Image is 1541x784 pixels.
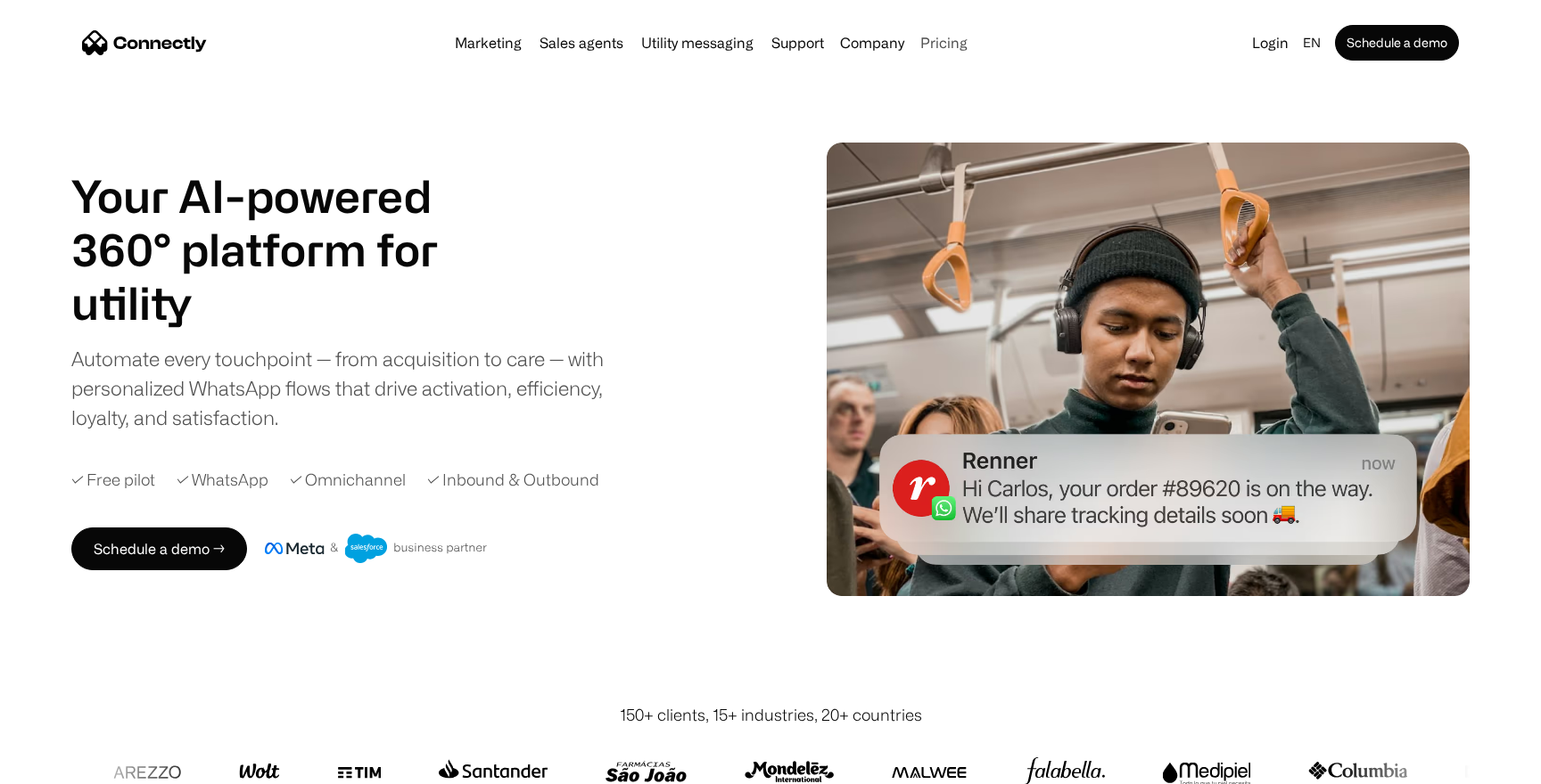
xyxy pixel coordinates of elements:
a: Pricing [913,36,975,50]
aside: Language selected: English [18,751,107,778]
div: 3 of 4 [71,276,482,330]
a: Marketing [448,36,529,50]
ul: Language list [36,753,107,778]
a: Schedule a demo → [71,527,247,570]
div: Company [835,30,910,55]
a: Schedule a demo [1335,25,1459,61]
a: Sales agents [532,36,630,50]
div: ✓ Free pilot [71,468,155,492]
div: en [1303,30,1321,55]
div: ✓ WhatsApp [177,468,268,492]
div: ✓ Inbound & Outbound [427,468,599,492]
img: Meta and Salesforce business partner badge. [265,534,488,564]
div: en [1296,30,1331,55]
a: Login [1245,30,1296,55]
div: Automate every touchpoint — from acquisition to care — with personalized WhatsApp flows that driv... [71,344,633,432]
h1: Your AI-powered 360° platform for [71,169,482,276]
a: Support [764,36,831,50]
a: Utility messaging [634,36,761,50]
h1: utility [71,276,482,330]
div: carousel [71,276,482,330]
div: ✓ Omnichannel [290,468,406,492]
div: 150+ clients, 15+ industries, 20+ countries [620,703,922,727]
a: home [82,29,207,56]
div: Company [840,30,904,55]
